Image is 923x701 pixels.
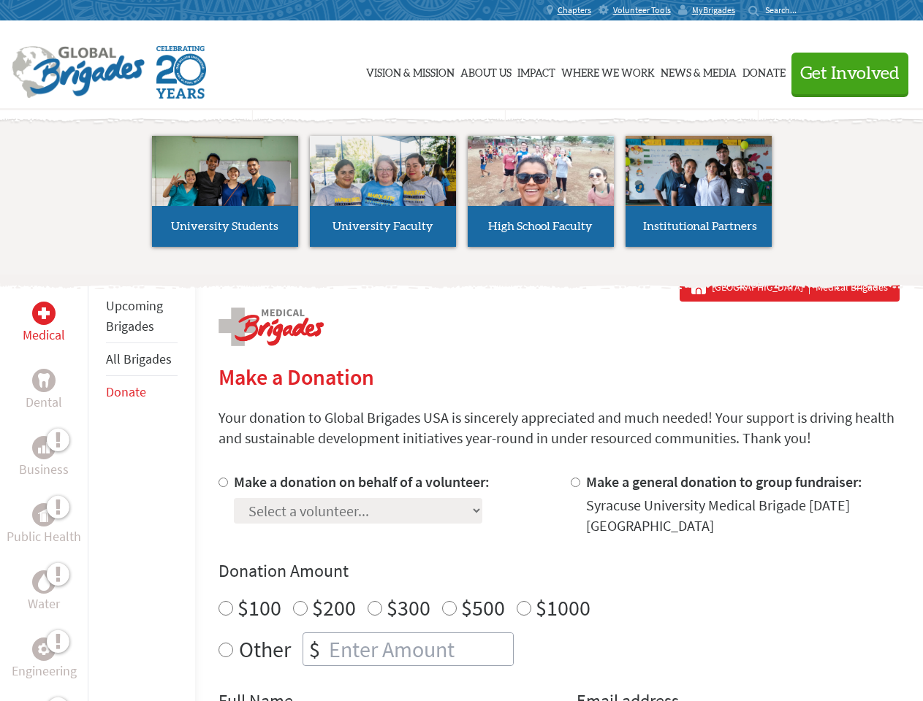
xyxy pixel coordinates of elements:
span: Volunteer Tools [613,4,671,16]
a: Institutional Partners [626,136,772,247]
div: Engineering [32,637,56,661]
img: menu_brigades_submenu_2.jpg [310,136,456,234]
p: Water [28,594,60,614]
a: Where We Work [561,34,655,107]
a: About Us [460,34,512,107]
span: High School Faculty [488,221,593,232]
a: Public HealthPublic Health [7,503,81,547]
h4: Donation Amount [219,559,900,583]
a: News & Media [661,34,737,107]
div: $ [303,633,326,665]
div: Syracuse University Medical Brigade [DATE] [GEOGRAPHIC_DATA] [586,495,900,536]
div: Medical [32,302,56,325]
a: University Students [152,136,298,247]
p: Engineering [12,661,77,681]
a: BusinessBusiness [19,436,69,480]
img: Public Health [38,507,50,522]
div: Public Health [32,503,56,526]
img: Engineering [38,643,50,655]
img: menu_brigades_submenu_4.jpg [626,136,772,233]
span: Get Involved [800,65,900,83]
label: $200 [312,594,356,621]
label: $1000 [536,594,590,621]
a: EngineeringEngineering [12,637,77,681]
div: Water [32,570,56,594]
img: menu_brigades_submenu_1.jpg [152,136,298,233]
img: menu_brigades_submenu_3.jpg [468,136,614,207]
button: Get Involved [791,53,908,94]
label: $500 [461,594,505,621]
p: Public Health [7,526,81,547]
p: Your donation to Global Brigades USA is sincerely appreciated and much needed! Your support is dr... [219,407,900,448]
h2: Make a Donation [219,364,900,390]
label: $300 [387,594,430,621]
img: Global Brigades Celebrating 20 Years [156,46,206,99]
li: All Brigades [106,343,178,376]
a: Donate [742,34,786,107]
img: Medical [38,307,50,319]
span: Institutional Partners [643,221,757,232]
label: Make a general donation to group fundraiser: [586,472,862,491]
label: Other [239,632,291,666]
span: MyBrigades [692,4,735,16]
p: Dental [26,392,62,413]
p: Medical [23,325,65,345]
a: Donate [106,383,146,400]
span: Chapters [558,4,591,16]
img: Global Brigades Logo [12,46,145,99]
span: University Faculty [333,221,433,232]
img: logo-medical.png [219,307,324,346]
a: Vision & Mission [366,34,455,107]
img: Business [38,442,50,453]
label: Make a donation on behalf of a volunteer: [234,472,490,491]
a: Impact [517,34,555,107]
a: High School Faculty [468,136,614,247]
img: Water [38,573,50,590]
li: Upcoming Brigades [106,290,178,343]
a: All Brigades [106,350,172,367]
a: Upcoming Brigades [106,297,163,334]
a: University Faculty [310,136,456,247]
a: DentalDental [26,369,62,413]
a: WaterWater [28,570,60,614]
li: Donate [106,376,178,408]
p: Business [19,459,69,480]
img: Dental [38,373,50,387]
label: $100 [238,594,281,621]
a: MedicalMedical [23,302,65,345]
div: Business [32,436,56,459]
span: University Students [171,221,278,232]
div: Dental [32,369,56,392]
input: Search... [765,4,807,15]
input: Enter Amount [326,633,513,665]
